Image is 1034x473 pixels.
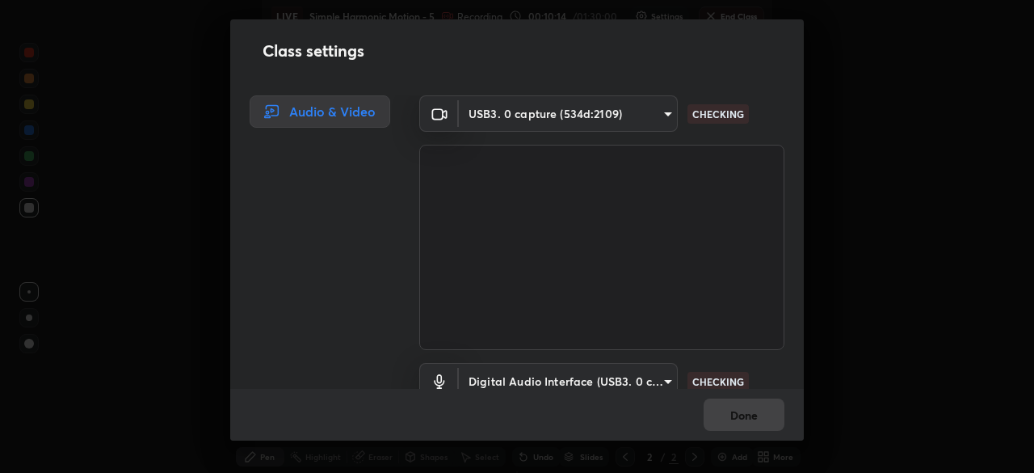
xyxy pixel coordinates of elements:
p: CHECKING [692,374,744,389]
div: USB3. 0 capture (534d:2109) [459,363,678,399]
p: CHECKING [692,107,744,121]
div: Audio & Video [250,95,390,128]
div: USB3. 0 capture (534d:2109) [459,95,678,132]
h2: Class settings [263,39,364,63]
